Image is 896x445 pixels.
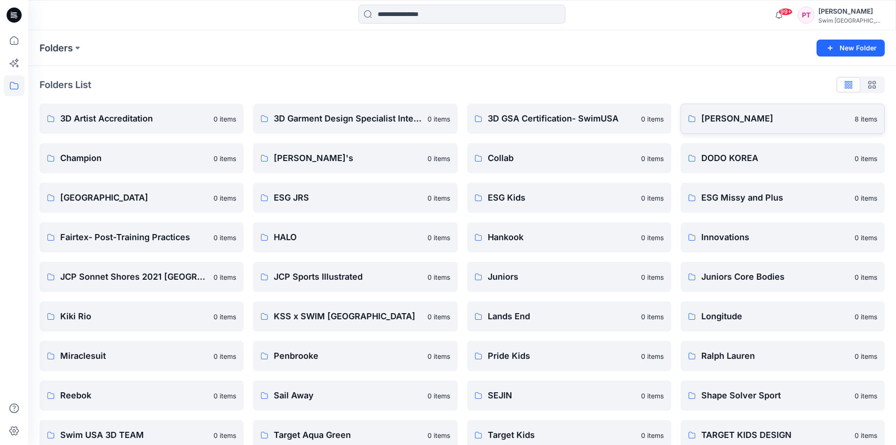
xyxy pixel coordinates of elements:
[40,301,244,332] a: Kiki Rio0 items
[60,152,208,165] p: Champion
[274,191,421,204] p: ESG JRS
[214,154,236,163] p: 0 items
[855,154,877,163] p: 0 items
[681,341,885,371] a: Ralph Lauren0 items
[40,104,244,134] a: 3D Artist Accreditation0 items
[641,351,664,361] p: 0 items
[681,262,885,292] a: Juniors Core Bodies0 items
[701,349,849,363] p: Ralph Lauren
[253,183,457,213] a: ESG JRS0 items
[641,312,664,322] p: 0 items
[214,391,236,401] p: 0 items
[60,389,208,402] p: Reebok
[641,430,664,440] p: 0 items
[467,183,671,213] a: ESG Kids0 items
[274,112,421,125] p: 3D Garment Design Specialist Interview
[428,193,450,203] p: 0 items
[40,41,73,55] a: Folders
[488,112,635,125] p: 3D GSA Certification- SwimUSA
[488,389,635,402] p: SEJIN
[40,222,244,252] a: Fairtex- Post-Training Practices0 items
[253,380,457,411] a: Sail Away0 items
[488,231,635,244] p: Hankook
[641,114,664,124] p: 0 items
[253,341,457,371] a: Penbrooke0 items
[214,193,236,203] p: 0 items
[817,40,885,57] button: New Folder
[641,193,664,203] p: 0 items
[701,310,849,323] p: Longitude
[701,112,849,125] p: [PERSON_NAME]
[428,114,450,124] p: 0 items
[214,272,236,282] p: 0 items
[467,301,671,332] a: Lands End0 items
[60,112,208,125] p: 3D Artist Accreditation
[681,380,885,411] a: Shape Solver Sport0 items
[253,262,457,292] a: JCP Sports Illustrated0 items
[701,429,849,442] p: TARGET KIDS DESIGN
[214,430,236,440] p: 0 items
[701,231,849,244] p: Innovations
[40,183,244,213] a: [GEOGRAPHIC_DATA]0 items
[855,312,877,322] p: 0 items
[488,310,635,323] p: Lands End
[701,191,849,204] p: ESG Missy and Plus
[274,349,421,363] p: Penbrooke
[40,380,244,411] a: Reebok0 items
[467,262,671,292] a: Juniors0 items
[40,262,244,292] a: JCP Sonnet Shores 2021 [GEOGRAPHIC_DATA]0 items
[681,104,885,134] a: [PERSON_NAME]8 items
[428,312,450,322] p: 0 items
[428,351,450,361] p: 0 items
[701,389,849,402] p: Shape Solver Sport
[428,272,450,282] p: 0 items
[253,143,457,173] a: [PERSON_NAME]'s0 items
[274,389,421,402] p: Sail Away
[60,270,208,283] p: JCP Sonnet Shores 2021 [GEOGRAPHIC_DATA]
[214,351,236,361] p: 0 items
[253,301,457,332] a: KSS x SWIM [GEOGRAPHIC_DATA]0 items
[681,222,885,252] a: Innovations0 items
[701,270,849,283] p: Juniors Core Bodies
[274,152,421,165] p: [PERSON_NAME]'s
[253,104,457,134] a: 3D Garment Design Specialist Interview0 items
[467,380,671,411] a: SEJIN0 items
[428,154,450,163] p: 0 items
[701,152,849,165] p: DODO KOREA
[488,270,635,283] p: Juniors
[641,233,664,243] p: 0 items
[253,222,457,252] a: HALO0 items
[855,351,877,361] p: 0 items
[214,233,236,243] p: 0 items
[60,349,208,363] p: Miraclesuit
[60,191,208,204] p: [GEOGRAPHIC_DATA]
[467,222,671,252] a: Hankook0 items
[40,341,244,371] a: Miraclesuit0 items
[798,7,815,24] div: PT
[60,429,208,442] p: Swim USA 3D TEAM
[855,193,877,203] p: 0 items
[641,272,664,282] p: 0 items
[274,231,421,244] p: HALO
[467,104,671,134] a: 3D GSA Certification- SwimUSA0 items
[40,78,91,92] p: Folders List
[681,183,885,213] a: ESG Missy and Plus0 items
[428,391,450,401] p: 0 items
[467,143,671,173] a: Collab0 items
[855,272,877,282] p: 0 items
[60,231,208,244] p: Fairtex- Post-Training Practices
[428,233,450,243] p: 0 items
[274,429,421,442] p: Target Aqua Green
[778,8,793,16] span: 99+
[214,114,236,124] p: 0 items
[214,312,236,322] p: 0 items
[818,6,884,17] div: [PERSON_NAME]
[40,143,244,173] a: Champion0 items
[488,429,635,442] p: Target Kids
[274,270,421,283] p: JCP Sports Illustrated
[855,430,877,440] p: 0 items
[467,341,671,371] a: Pride Kids0 items
[855,233,877,243] p: 0 items
[641,154,664,163] p: 0 items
